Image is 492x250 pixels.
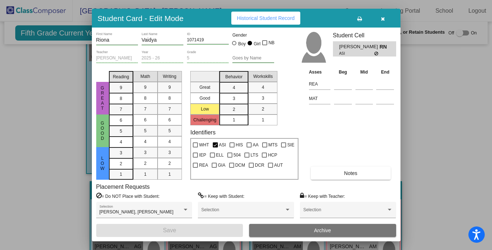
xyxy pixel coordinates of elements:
span: Behavior [225,74,243,80]
span: DCM [235,161,245,170]
span: 2 [144,160,147,167]
span: ASI [339,51,374,56]
span: 9 [168,84,171,91]
span: Low [99,156,106,171]
label: = Keep with Teacher: [300,192,345,200]
span: [PERSON_NAME] [339,43,379,51]
span: 8 [120,95,122,102]
span: HIS [236,141,243,149]
span: Historical Student Record [237,15,295,21]
span: 5 [168,128,171,134]
input: assessment [309,93,330,104]
span: ASI [219,141,226,149]
span: 5 [120,128,122,134]
span: 4 [262,84,264,91]
span: 3 [168,149,171,156]
span: [PERSON_NAME], [PERSON_NAME] [99,209,174,214]
input: assessment [309,79,330,89]
span: Great [99,86,106,111]
label: Identifiers [190,129,215,136]
span: 8 [168,95,171,101]
mat-label: Gender [232,32,274,38]
span: 1 [144,171,147,178]
button: Historical Student Record [231,12,301,25]
span: 2 [120,161,122,167]
span: WHT [199,141,209,149]
span: AUT [274,161,283,170]
span: 4 [168,138,171,145]
span: 7 [168,106,171,112]
span: Writing [163,73,176,80]
span: 6 [144,117,147,123]
span: RN [379,43,390,51]
span: Notes [344,170,358,176]
input: grade [187,56,229,61]
span: 2 [262,106,264,112]
span: 504 [233,151,241,159]
span: 5 [144,128,147,134]
span: AA [253,141,259,149]
span: SIE [287,141,294,149]
input: teacher [96,56,138,61]
th: Mid [354,68,375,76]
span: ELL [216,151,224,159]
span: Archive [314,228,331,233]
span: 6 [168,117,171,123]
span: MTS [268,141,277,149]
th: End [374,68,396,76]
button: Notes [311,167,391,180]
span: 3 [144,149,147,156]
span: 2 [168,160,171,167]
h3: Student Card - Edit Mode [98,14,184,23]
span: 3 [262,95,264,101]
div: Boy [238,41,246,47]
span: 2 [233,106,235,113]
span: Save [163,227,176,233]
label: Placement Requests [96,183,150,190]
span: 4 [144,138,147,145]
span: REA [199,161,208,170]
span: 6 [120,117,122,124]
input: Enter ID [187,38,229,43]
span: 7 [144,106,147,112]
span: 4 [233,84,235,91]
span: 9 [120,84,122,91]
span: Good [99,121,106,141]
span: 8 [144,95,147,101]
input: year [142,56,183,61]
span: 3 [120,150,122,156]
span: 7 [120,106,122,113]
span: DCR [255,161,264,170]
span: 4 [120,139,122,145]
span: LTS [251,151,258,159]
span: 9 [144,84,147,91]
label: = Do NOT Place with Student: [96,192,160,200]
span: Math [141,73,150,80]
h3: Student Cell [333,32,396,39]
span: 1 [262,117,264,123]
button: Save [96,224,243,237]
label: = Keep with Student: [198,192,244,200]
th: Asses [307,68,332,76]
span: 1 [168,171,171,178]
th: Beg [332,68,354,76]
span: 1 [120,171,122,178]
input: goes by name [232,56,274,61]
span: IEP [199,151,206,159]
span: Workskills [253,73,273,80]
span: GIA [218,161,225,170]
span: 1 [233,117,235,123]
button: Archive [249,224,396,237]
span: Reading [113,74,129,80]
div: Girl [253,41,261,47]
span: HCP [268,151,277,159]
span: NB [268,38,275,47]
span: 3 [233,95,235,102]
